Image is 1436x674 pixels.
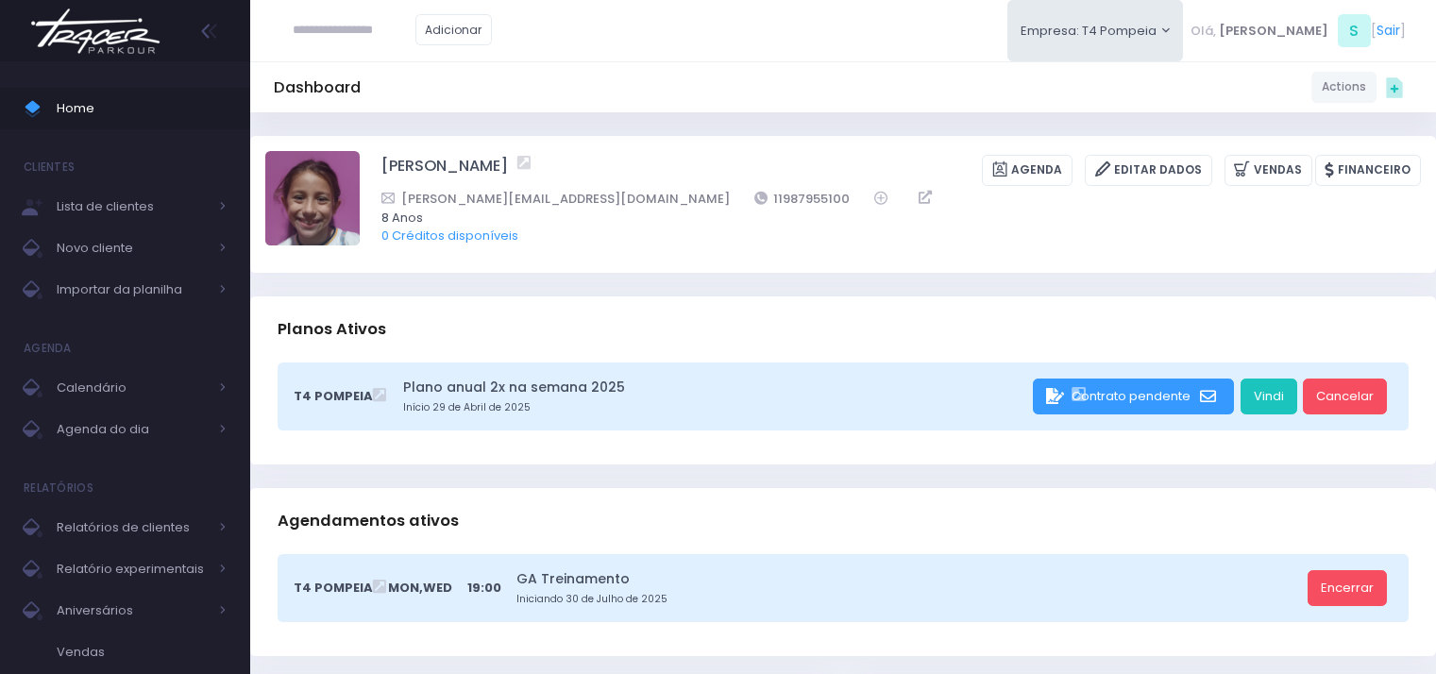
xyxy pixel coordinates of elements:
span: Novo cliente [57,236,208,261]
a: Plano anual 2x na semana 2025 [403,378,1027,397]
a: Financeiro [1315,155,1421,186]
span: Mon,Wed [388,579,452,598]
a: [PERSON_NAME][EMAIL_ADDRESS][DOMAIN_NAME] [381,189,730,209]
a: 11987955100 [754,189,851,209]
a: Vendas [1225,155,1312,186]
span: Agenda do dia [57,417,208,442]
a: Vindi [1241,379,1297,414]
a: Encerrar [1308,570,1387,606]
div: [ ] [1183,9,1412,52]
span: Aniversários [57,598,208,623]
span: T4 Pompeia [294,579,373,598]
span: S [1338,14,1371,47]
h4: Agenda [24,329,72,367]
span: Importar da planilha [57,278,208,302]
h3: Planos Ativos [278,302,386,356]
small: Iniciando 30 de Julho de 2025 [516,592,1301,607]
span: 19:00 [467,579,501,598]
a: GA Treinamento [516,569,1301,589]
a: 0 Créditos disponíveis [381,227,518,244]
a: Sair [1377,21,1400,41]
span: 8 Anos [381,209,1396,227]
a: Actions [1311,72,1377,103]
span: Relatório experimentais [57,557,208,581]
span: [PERSON_NAME] [1219,22,1328,41]
span: T4 Pompeia [294,387,373,406]
a: Adicionar [415,14,493,45]
span: Vendas [57,640,227,665]
h4: Relatórios [24,469,93,507]
span: Relatórios de clientes [57,515,208,540]
span: Calendário [57,376,208,400]
h3: Agendamentos ativos [278,494,459,548]
a: [PERSON_NAME] [381,155,508,186]
span: Olá, [1191,22,1216,41]
a: Agenda [982,155,1073,186]
span: Home [57,96,227,121]
a: Editar Dados [1085,155,1212,186]
img: Luiza Rinaldi Barili [265,151,360,245]
small: Início 29 de Abril de 2025 [403,400,1027,415]
span: Contrato pendente [1072,387,1191,405]
h4: Clientes [24,148,75,186]
a: Cancelar [1303,379,1387,414]
h5: Dashboard [274,78,361,97]
span: Lista de clientes [57,194,208,219]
